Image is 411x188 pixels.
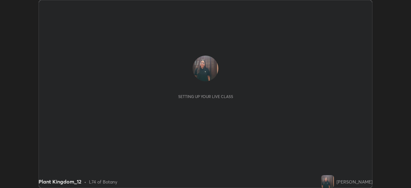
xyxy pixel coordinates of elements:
img: 815e494cd96e453d976a72106007bfc6.jpg [321,175,334,188]
div: Plant Kingdom_12 [39,178,82,185]
div: [PERSON_NAME] [337,178,372,185]
div: Setting up your live class [178,94,233,99]
img: 815e494cd96e453d976a72106007bfc6.jpg [193,56,218,81]
div: L74 of Botany [89,178,117,185]
div: • [84,178,86,185]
